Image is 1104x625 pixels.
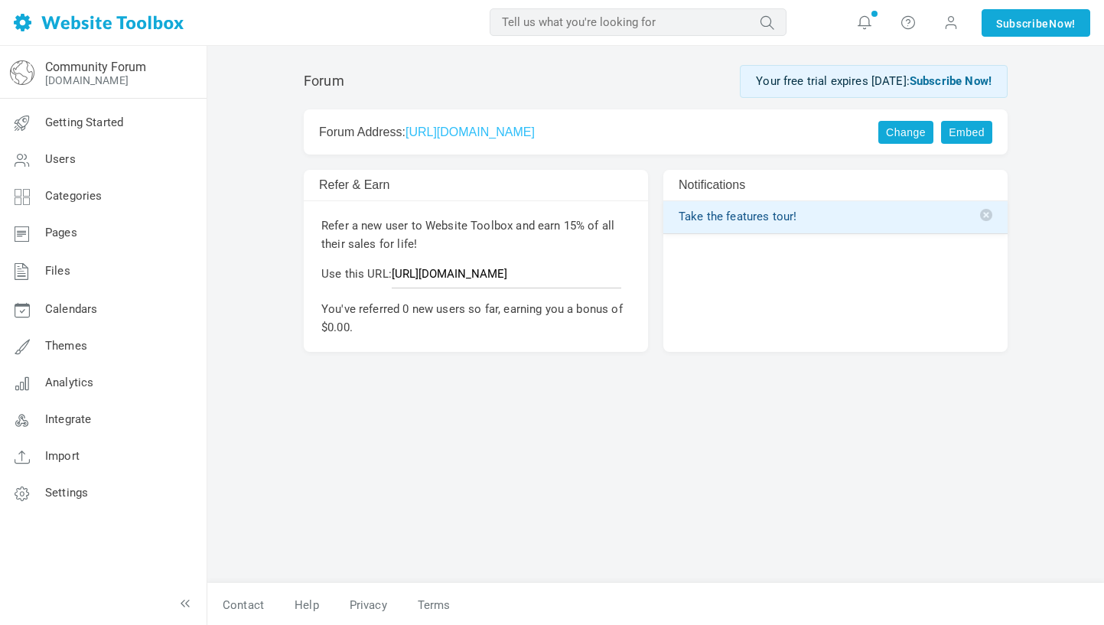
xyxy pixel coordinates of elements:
span: Pages [45,226,77,239]
span: Calendars [45,302,97,316]
span: Getting Started [45,116,123,129]
a: [URL][DOMAIN_NAME] [405,125,535,138]
span: Categories [45,189,103,203]
a: SubscribeNow! [982,9,1090,37]
p: You've referred 0 new users so far, earning you a bonus of $0.00. [321,300,630,337]
img: globe-icon.png [10,60,34,85]
h2: Refer & Earn [319,177,570,192]
span: Import [45,449,80,463]
p: Use this URL: [321,265,630,288]
a: [DOMAIN_NAME] [45,74,129,86]
span: Settings [45,486,88,500]
a: Change [878,121,933,144]
span: Files [45,264,70,278]
a: Help [279,592,334,619]
h2: Forum Address: [319,125,858,139]
a: Embed [941,121,992,144]
h1: Forum [304,73,344,90]
span: Now! [1049,15,1076,32]
h2: Notifications [679,177,930,192]
span: Integrate [45,412,91,426]
input: Tell us what you're looking for [490,8,786,36]
p: Refer a new user to Website Toolbox and earn 15% of all their sales for life! [321,216,630,253]
a: Contact [207,592,279,619]
div: Your free trial expires [DATE]: [740,65,1008,98]
a: Subscribe Now! [910,74,992,88]
span: Delete notification [980,209,992,221]
a: Take the features tour! [679,209,992,225]
span: Themes [45,339,87,353]
span: Analytics [45,376,93,389]
a: Community Forum [45,60,146,74]
span: Users [45,152,76,166]
a: Privacy [334,592,402,619]
a: Terms [402,592,451,619]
